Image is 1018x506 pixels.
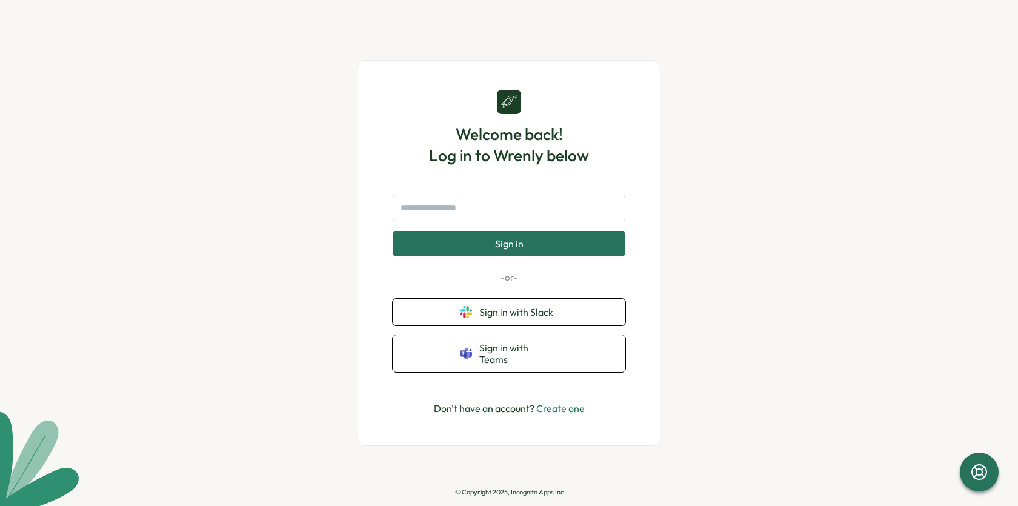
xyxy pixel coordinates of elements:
[429,124,589,166] h1: Welcome back! Log in to Wrenly below
[434,401,585,416] p: Don't have an account?
[393,271,625,284] p: -or-
[536,402,585,414] a: Create one
[393,299,625,325] button: Sign in with Slack
[479,342,558,365] span: Sign in with Teams
[393,231,625,256] button: Sign in
[455,488,564,496] p: © Copyright 2025, Incognito Apps Inc
[393,335,625,372] button: Sign in with Teams
[479,307,558,318] span: Sign in with Slack
[495,238,524,249] span: Sign in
